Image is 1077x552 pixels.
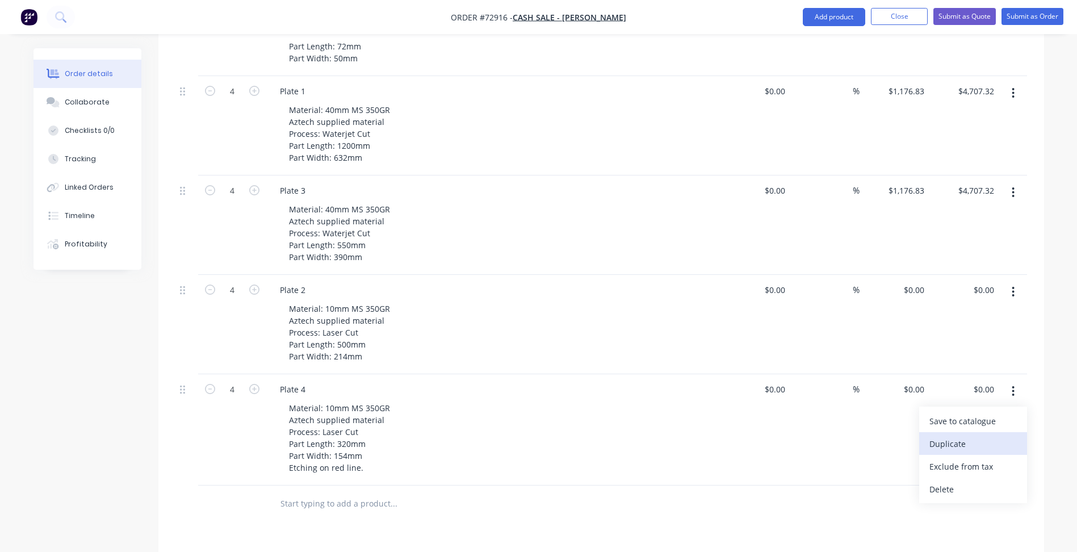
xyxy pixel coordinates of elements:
[33,88,141,116] button: Collaborate
[271,182,315,199] div: Plate 3
[271,83,315,99] div: Plate 1
[853,383,860,396] span: %
[280,102,399,166] div: Material: 40mm MS 350GR Aztech supplied material Process: Waterjet Cut Part Length: 1200mm Part W...
[65,97,110,107] div: Collaborate
[933,8,996,25] button: Submit as Quote
[65,211,95,221] div: Timeline
[33,60,141,88] button: Order details
[65,239,107,249] div: Profitability
[65,69,113,79] div: Order details
[853,283,860,296] span: %
[65,154,96,164] div: Tracking
[20,9,37,26] img: Factory
[33,145,141,173] button: Tracking
[33,230,141,258] button: Profitability
[853,85,860,98] span: %
[929,436,1017,452] div: Duplicate
[280,201,399,265] div: Material: 40mm MS 350GR Aztech supplied material Process: Waterjet Cut Part Length: 550mm Part Wi...
[513,12,626,23] a: Cash Sale - [PERSON_NAME]
[871,8,928,25] button: Close
[929,413,1017,429] div: Save to catalogue
[1001,8,1063,25] button: Submit as Order
[271,282,315,298] div: Plate 2
[33,173,141,202] button: Linked Orders
[280,400,399,476] div: Material: 10mm MS 350GR Aztech supplied material Process: Laser Cut Part Length: 320mm Part Width...
[929,458,1017,475] div: Exclude from tax
[280,300,399,365] div: Material: 10mm MS 350GR Aztech supplied material Process: Laser Cut Part Length: 500mm Part Width...
[853,184,860,197] span: %
[33,116,141,145] button: Checklists 0/0
[65,126,115,136] div: Checklists 0/0
[803,8,865,26] button: Add product
[280,492,507,515] input: Start typing to add a product...
[929,481,1017,497] div: Delete
[451,12,513,23] span: Order #72916 -
[271,381,315,398] div: Plate 4
[33,202,141,230] button: Timeline
[65,182,114,193] div: Linked Orders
